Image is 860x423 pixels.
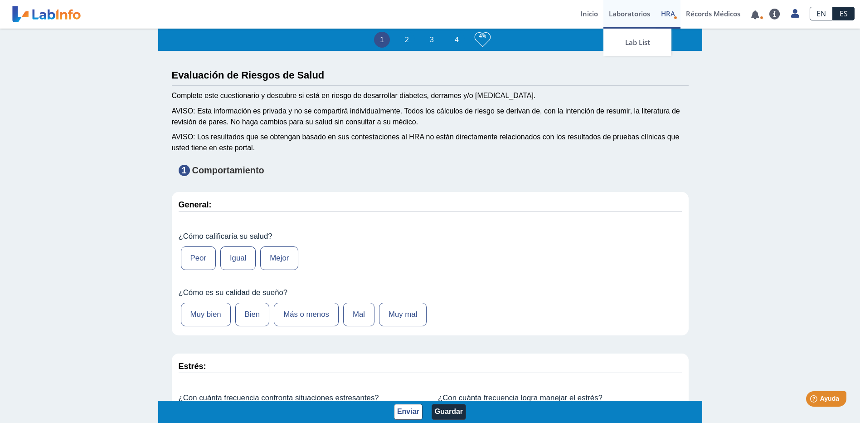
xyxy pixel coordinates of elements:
a: Lab List [603,29,671,56]
label: Peor [181,246,216,270]
button: Guardar [432,404,466,420]
span: HRA [661,9,675,18]
li: 3 [424,32,440,48]
li: 4 [449,32,465,48]
iframe: Help widget launcher [779,388,850,413]
label: Mejor [260,246,298,270]
li: 2 [399,32,415,48]
strong: Comportamiento [192,165,264,175]
label: ¿Con cuánta frecuencia logra manejar el estrés? [438,393,682,403]
label: Muy bien [181,303,231,326]
button: Enviar [394,404,423,420]
label: Igual [220,246,256,270]
label: ¿Cómo es su calidad de sueño? [179,288,682,297]
a: EN [810,7,833,20]
strong: Estrés: [179,362,206,371]
h3: Evaluación de Riesgos de Salud [172,69,689,81]
div: Complete este cuestionario y descubre si está en riesgo de desarrollar diabetes, derrames y/o [ME... [172,90,689,101]
label: Más o menos [274,303,339,326]
label: Muy mal [379,303,427,326]
div: AVISO: Esta información es privada y no se compartirá individualmente. Todos los cálculos de ries... [172,106,689,128]
label: ¿Cómo calificaría su salud? [179,232,682,241]
label: Bien [235,303,270,326]
label: Mal [343,303,374,326]
strong: General: [179,200,212,209]
label: ¿Con cuánta frecuencia confronta situaciones estresantes? [179,393,423,403]
h3: 4% [475,30,491,42]
span: 1 [179,165,190,176]
div: AVISO: Los resultados que se obtengan basado en sus contestaciones al HRA no están directamente r... [172,132,689,153]
li: 1 [374,32,390,48]
a: ES [833,7,855,20]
